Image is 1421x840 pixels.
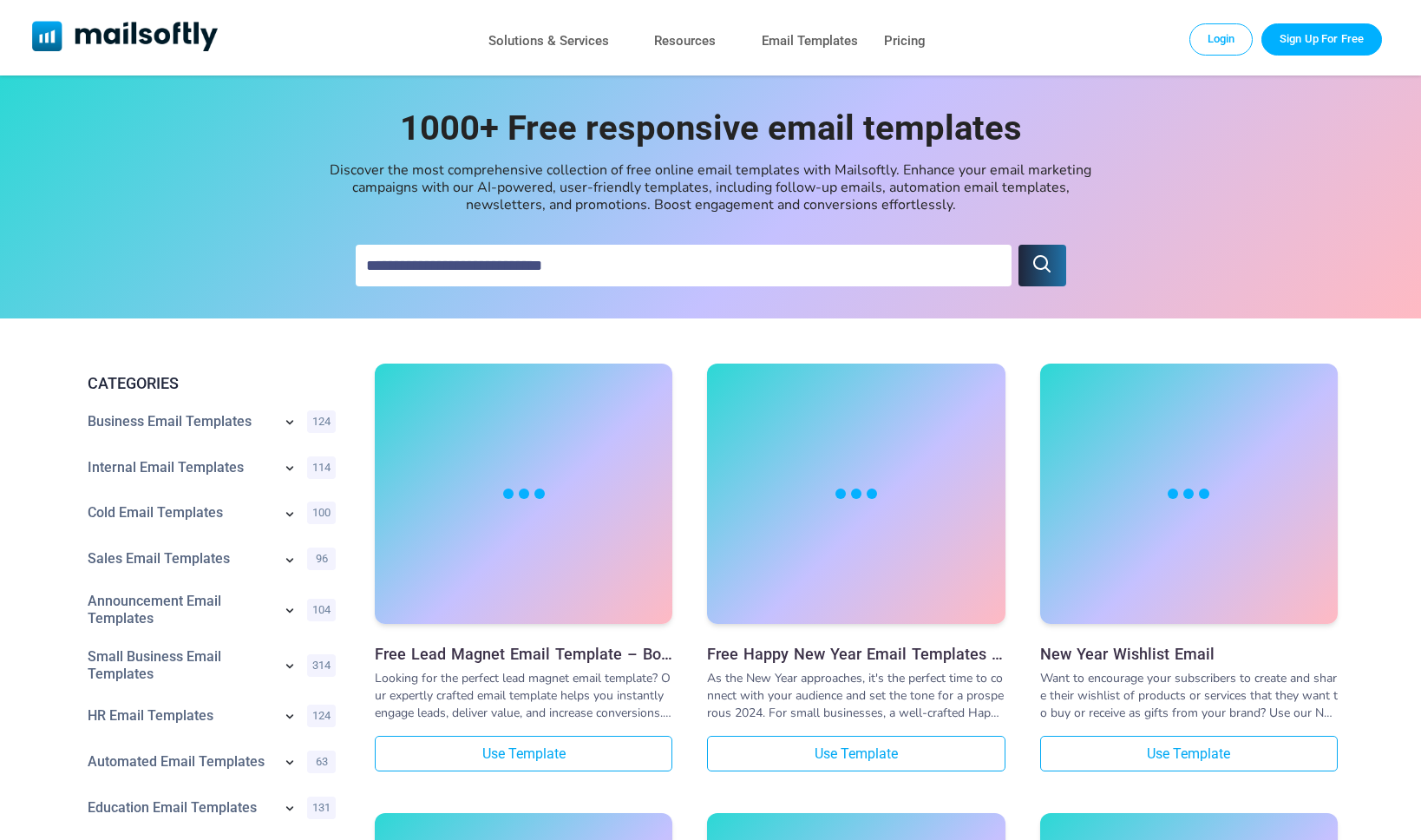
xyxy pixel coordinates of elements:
a: New Year Wishlist Email [1040,364,1338,628]
a: New Year Wishlist Email [1040,645,1338,663]
a: Show subcategories for Internal Email Templates [281,459,298,480]
a: Show subcategories for Small Business Email Templates [281,657,298,678]
a: Category [88,459,272,476]
h3: Free Happy New Year Email Templates for Small Businesses in 2024 [707,645,1005,663]
a: Email Templates [762,29,858,54]
div: Want to encourage your subscribers to create and share their wishlist of products or services tha... [1040,670,1338,722]
a: Show subcategories for Education Email Templates [281,799,298,820]
a: Show subcategories for Automated Email Templates [281,753,298,774]
a: Category [88,550,272,568]
a: Show subcategories for Sales Email Templates [281,551,298,572]
a: Free Lead Magnet Email Template – Boost Conversions with Engaging Emails [375,364,672,628]
a: Mailsoftly [32,21,219,55]
div: As the New Year approaches, it's the perfect time to connect with your audience and set the tone ... [707,670,1005,722]
a: Category [88,504,272,522]
a: Free Happy New Year Email Templates for Small Businesses in [DATE] [707,645,1005,663]
a: Category [88,753,272,771]
a: Category [88,648,272,683]
a: Resources [654,29,716,54]
h1: 1000+ Free responsive email templates [363,108,1058,148]
a: Category [88,707,272,725]
div: Discover the most comprehensive collection of free online email templates with Mailsoftly. Enhanc... [320,161,1101,213]
a: Category [88,593,272,627]
a: Use Template [375,736,672,771]
a: Trial [1261,23,1382,55]
a: Show subcategories for Announcement Email Templates [281,601,298,622]
div: CATEGORIES [74,372,343,395]
a: Free Happy New Year Email Templates for Small Businesses in 2024 [707,364,1005,628]
a: Show subcategories for Cold Email Templates [281,505,298,526]
a: Login [1189,23,1254,55]
img: Mailsoftly Logo [32,21,219,51]
a: Show subcategories for Business Email Templates [281,413,298,434]
a: Solutions & Services [488,29,609,54]
a: Use Template [1040,736,1338,771]
a: Category [88,413,272,430]
a: Show subcategories for HR Email Templates [281,707,298,728]
a: Free Lead Magnet Email Template – Boost Conversions with Engaging Emails [375,645,672,663]
a: Use Template [707,736,1005,771]
a: Pricing [884,29,926,54]
a: Category [88,799,272,817]
div: Looking for the perfect lead magnet email template? Our expertly crafted email template helps you... [375,670,672,722]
